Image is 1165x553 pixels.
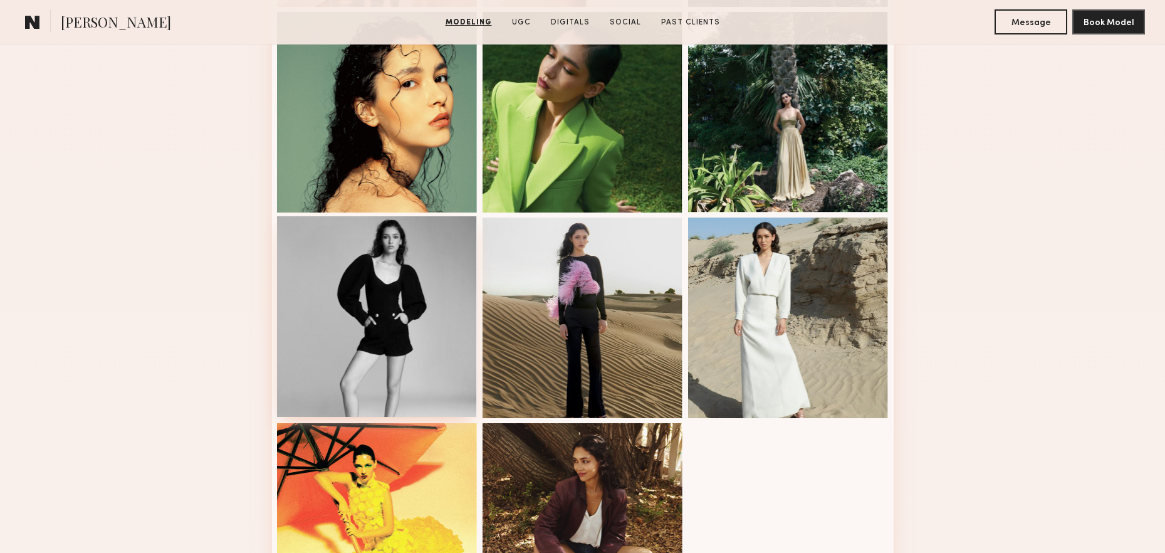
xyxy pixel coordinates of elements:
button: Message [995,9,1067,34]
span: [PERSON_NAME] [61,13,171,34]
a: UGC [507,17,536,28]
a: Book Model [1072,16,1145,27]
a: Digitals [546,17,595,28]
a: Social [605,17,646,28]
a: Modeling [441,17,497,28]
button: Book Model [1072,9,1145,34]
a: Past Clients [656,17,725,28]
